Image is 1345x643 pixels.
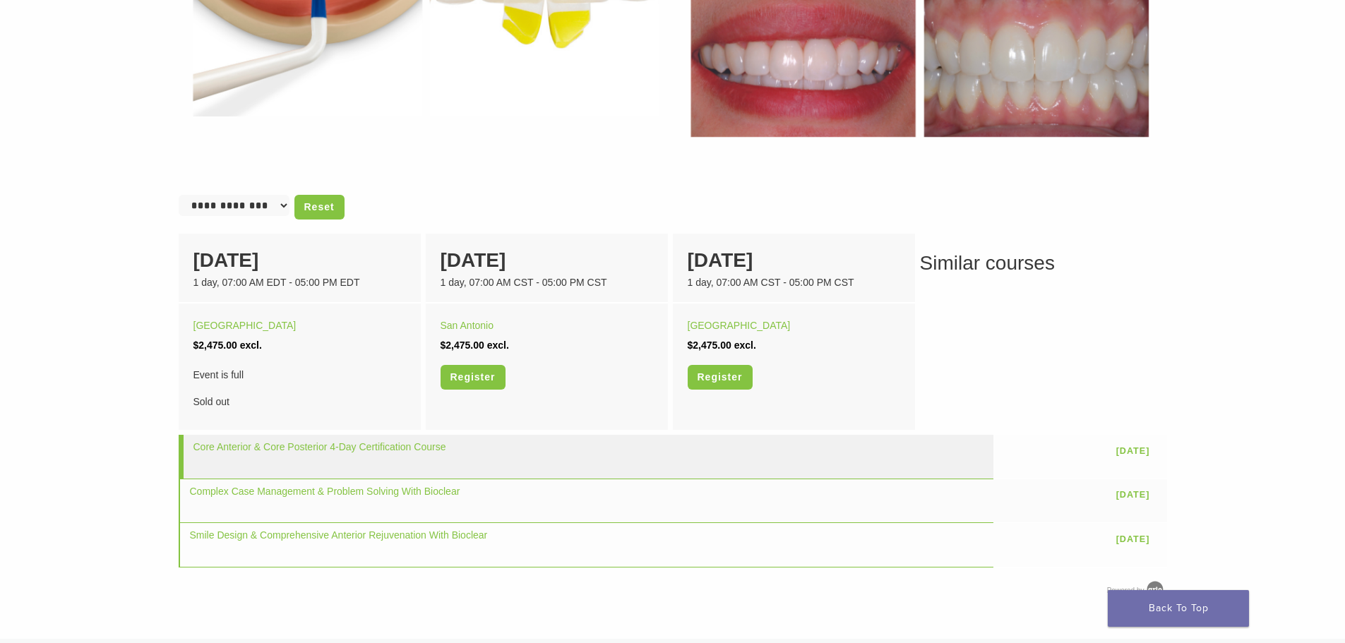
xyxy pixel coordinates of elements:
[688,246,900,275] div: [DATE]
[193,339,237,351] span: $2,475.00
[1109,528,1157,550] a: [DATE]
[193,246,406,275] div: [DATE]
[193,275,406,290] div: 1 day, 07:00 AM EDT - 05:00 PM EDT
[193,320,297,331] a: [GEOGRAPHIC_DATA]
[441,275,653,290] div: 1 day, 07:00 AM CST - 05:00 PM CST
[1107,587,1167,594] a: Powered by
[441,365,506,390] a: Register
[294,195,345,220] a: Reset
[240,339,262,351] span: excl.
[190,529,488,541] a: Smile Design & Comprehensive Anterior Rejuvenation With Bioclear
[734,339,756,351] span: excl.
[688,365,753,390] a: Register
[688,339,731,351] span: $2,475.00
[688,275,900,290] div: 1 day, 07:00 AM CST - 05:00 PM CST
[193,441,446,452] a: Core Anterior & Core Posterior 4-Day Certification Course
[688,320,791,331] a: [GEOGRAPHIC_DATA]
[441,246,653,275] div: [DATE]
[1144,579,1166,600] img: Arlo training & Event Software
[441,320,494,331] a: San Antonio
[441,339,484,351] span: $2,475.00
[1109,440,1157,462] a: [DATE]
[487,339,509,351] span: excl.
[1109,484,1157,506] a: [DATE]
[193,365,406,385] span: Event is full
[1108,590,1249,627] a: Back To Top
[190,486,460,497] a: Complex Case Management & Problem Solving With Bioclear
[193,365,406,411] div: Sold out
